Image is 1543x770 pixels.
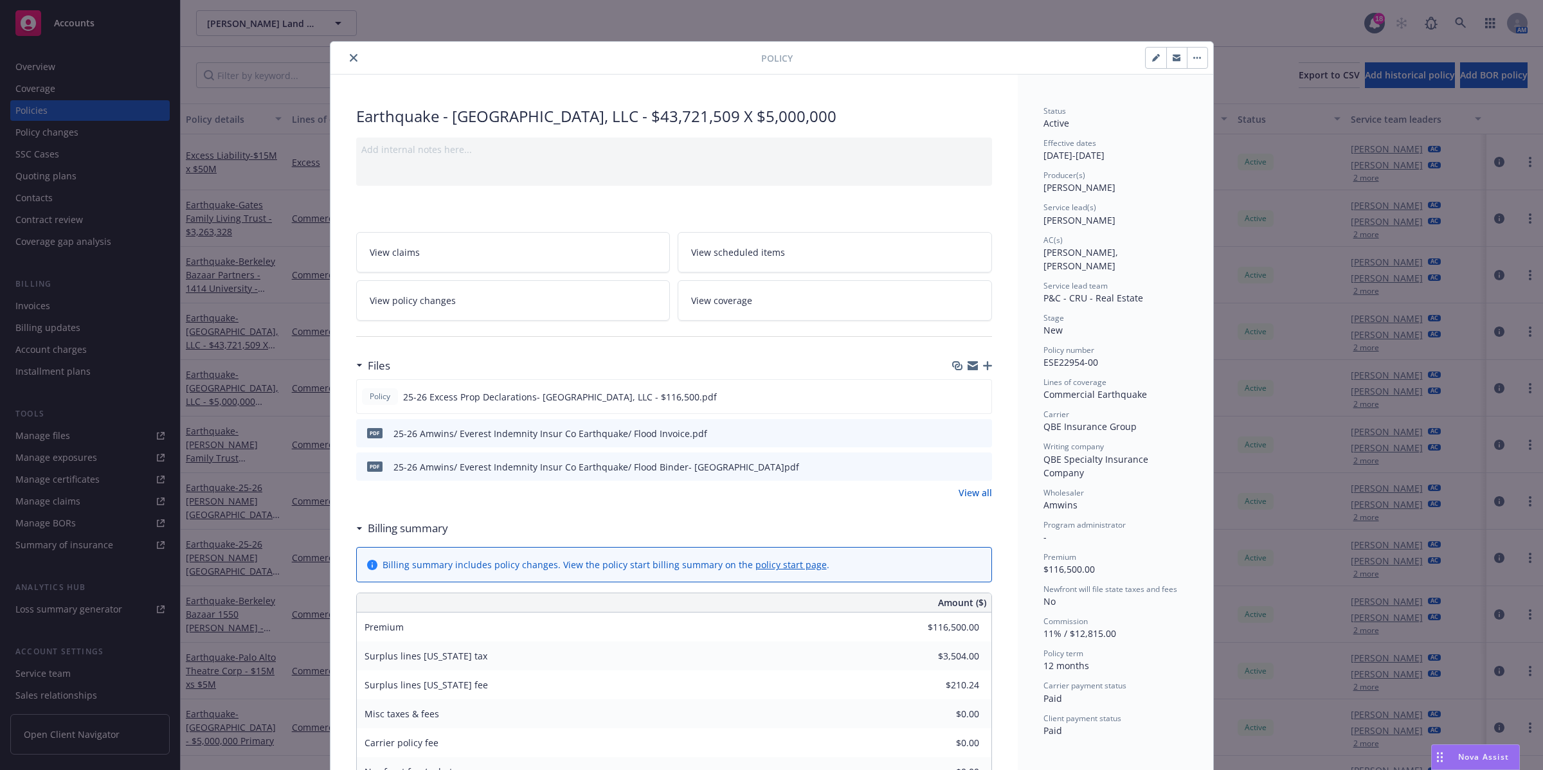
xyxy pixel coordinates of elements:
span: 11% / $12,815.00 [1043,627,1116,640]
span: P&C - CRU - Real Estate [1043,292,1143,304]
span: ESE22954-00 [1043,356,1098,368]
span: No [1043,595,1056,607]
span: View policy changes [370,294,456,307]
span: Paid [1043,692,1062,704]
span: Lines of coverage [1043,377,1106,388]
span: QBE Specialty Insurance Company [1043,453,1151,479]
span: Policy [367,391,393,402]
a: policy start page [755,559,827,571]
span: Premium [365,621,404,633]
span: 25-26 Excess Prop Declarations- [GEOGRAPHIC_DATA], LLC - $116,500.pdf [403,390,717,404]
span: Commercial Earthquake [1043,388,1147,400]
input: 0.00 [903,704,987,724]
input: 0.00 [903,647,987,666]
div: Billing summary [356,520,448,537]
button: preview file [975,390,986,404]
a: View scheduled items [678,232,992,273]
button: download file [954,390,964,404]
div: Earthquake - [GEOGRAPHIC_DATA], LLC - $43,721,509 X $5,000,000 [356,105,992,127]
span: Service lead(s) [1043,202,1096,213]
span: Writing company [1043,441,1104,452]
input: 0.00 [903,733,987,753]
span: Misc taxes & fees [365,708,439,720]
span: Active [1043,117,1069,129]
div: 25-26 Amwins/ Everest Indemnity Insur Co Earthquake/ Flood Binder- [GEOGRAPHIC_DATA]pdf [393,460,799,474]
span: Surplus lines [US_STATE] fee [365,679,488,691]
h3: Billing summary [368,520,448,537]
span: [PERSON_NAME] [1043,181,1115,193]
span: QBE Insurance Group [1043,420,1137,433]
span: Effective dates [1043,138,1096,148]
span: Wholesaler [1043,487,1084,498]
a: View claims [356,232,671,273]
button: preview file [975,427,987,440]
span: Policy term [1043,648,1083,659]
span: pdf [367,461,383,471]
button: close [346,50,361,66]
span: Producer(s) [1043,170,1085,181]
span: $116,500.00 [1043,563,1095,575]
div: [DATE] - [DATE] [1043,138,1187,162]
div: Billing summary includes policy changes. View the policy start billing summary on the . [383,558,829,571]
span: New [1043,324,1063,336]
span: pdf [367,428,383,438]
span: Surplus lines [US_STATE] tax [365,650,487,662]
span: Amount ($) [938,596,986,609]
span: Program administrator [1043,519,1126,530]
input: 0.00 [903,676,987,695]
span: Policy [761,51,793,65]
span: AC(s) [1043,235,1063,246]
span: Paid [1043,724,1062,737]
span: Status [1043,105,1066,116]
div: Add internal notes here... [361,143,987,156]
span: Premium [1043,551,1076,562]
a: View coverage [678,280,992,321]
span: View scheduled items [691,246,785,259]
a: View all [959,486,992,499]
span: - [1043,531,1047,543]
span: Nova Assist [1458,751,1509,762]
div: Files [356,357,390,374]
span: Policy number [1043,345,1094,355]
div: Drag to move [1432,745,1448,769]
span: Carrier payment status [1043,680,1126,691]
span: View claims [370,246,420,259]
span: Carrier [1043,409,1069,420]
span: Client payment status [1043,713,1121,724]
a: View policy changes [356,280,671,321]
span: View coverage [691,294,752,307]
h3: Files [368,357,390,374]
span: Carrier policy fee [365,737,438,749]
span: Commission [1043,616,1088,627]
button: download file [955,460,965,474]
span: Newfront will file state taxes and fees [1043,584,1177,595]
span: 12 months [1043,659,1089,672]
span: [PERSON_NAME], [PERSON_NAME] [1043,246,1121,272]
span: [PERSON_NAME] [1043,214,1115,226]
button: preview file [975,460,987,474]
span: Stage [1043,312,1064,323]
div: 25-26 Amwins/ Everest Indemnity Insur Co Earthquake/ Flood Invoice.pdf [393,427,707,440]
span: Amwins [1043,499,1078,511]
button: Nova Assist [1431,744,1520,770]
span: Service lead team [1043,280,1108,291]
input: 0.00 [903,618,987,637]
button: download file [955,427,965,440]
